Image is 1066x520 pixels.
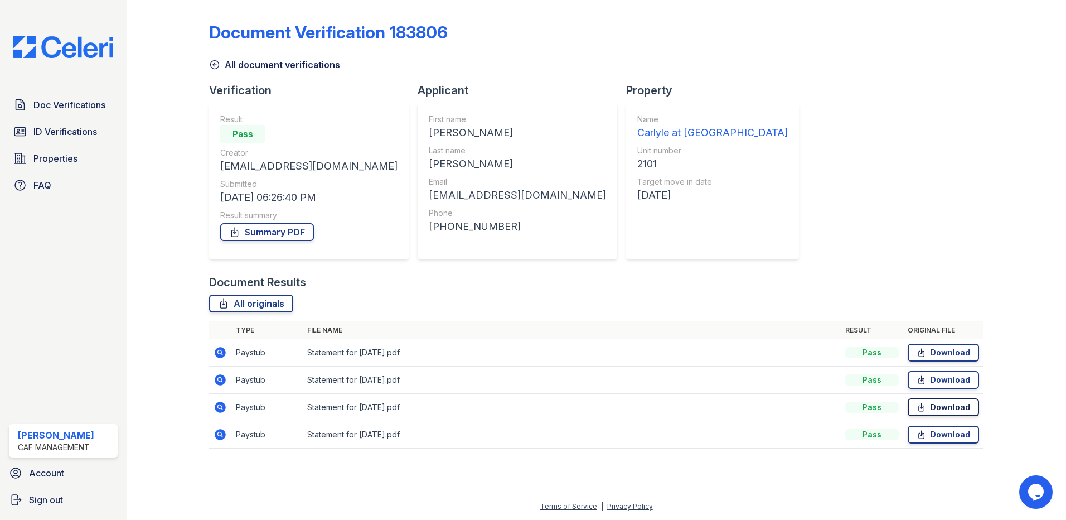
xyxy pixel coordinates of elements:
a: Download [908,398,979,416]
div: [EMAIL_ADDRESS][DOMAIN_NAME] [429,187,606,203]
th: Type [231,321,303,339]
a: Download [908,371,979,389]
div: Result summary [220,210,398,221]
a: Download [908,344,979,362]
div: Pass [845,402,899,413]
th: Result [841,321,903,339]
div: Name [637,114,788,125]
div: Submitted [220,179,398,190]
div: Target move in date [637,176,788,187]
a: Sign out [4,489,122,511]
div: Applicant [418,83,626,98]
div: CAF Management [18,442,94,453]
a: All originals [209,295,293,312]
div: [PERSON_NAME] [429,156,606,172]
a: Name Carlyle at [GEOGRAPHIC_DATA] [637,114,788,141]
div: First name [429,114,606,125]
a: FAQ [9,174,118,196]
div: Phone [429,208,606,219]
div: Document Verification 183806 [209,22,448,42]
a: All document verifications [209,58,340,71]
div: [DATE] 06:26:40 PM [220,190,398,205]
div: Verification [209,83,418,98]
div: | [601,502,603,511]
a: Account [4,462,122,484]
td: Statement for [DATE].pdf [303,421,841,449]
span: FAQ [33,179,51,192]
div: [PHONE_NUMBER] [429,219,606,234]
div: [EMAIL_ADDRESS][DOMAIN_NAME] [220,158,398,174]
th: File name [303,321,841,339]
a: Privacy Policy [607,502,653,511]
div: [DATE] [637,187,788,203]
span: Doc Verifications [33,98,105,112]
th: Original file [903,321,983,339]
iframe: chat widget [1019,475,1055,509]
td: Paystub [231,367,303,394]
div: Unit number [637,145,788,156]
div: Property [626,83,808,98]
div: Creator [220,147,398,158]
div: Last name [429,145,606,156]
td: Statement for [DATE].pdf [303,394,841,421]
a: Download [908,426,979,444]
div: Result [220,114,398,125]
td: Statement for [DATE].pdf [303,367,841,394]
td: Statement for [DATE].pdf [303,339,841,367]
a: ID Verifications [9,121,118,143]
a: Terms of Service [540,502,597,511]
div: Pass [845,374,899,386]
div: 2101 [637,156,788,172]
div: Pass [220,125,265,143]
div: Document Results [209,275,306,290]
div: Email [429,176,606,187]
span: Account [29,466,64,480]
div: [PERSON_NAME] [429,125,606,141]
td: Paystub [231,339,303,367]
a: Properties [9,147,118,170]
a: Summary PDF [220,223,314,241]
td: Paystub [231,421,303,449]
div: Carlyle at [GEOGRAPHIC_DATA] [637,125,788,141]
img: CE_Logo_Blue-a8612792a0a2168367f1c8372b55b34899dd931a85d93a1a3d3e32e68fde9ad4.png [4,36,122,58]
span: Properties [33,152,77,165]
td: Paystub [231,394,303,421]
div: [PERSON_NAME] [18,428,94,442]
a: Doc Verifications [9,94,118,116]
div: Pass [845,429,899,440]
span: Sign out [29,493,63,507]
span: ID Verifications [33,125,97,138]
div: Pass [845,347,899,358]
